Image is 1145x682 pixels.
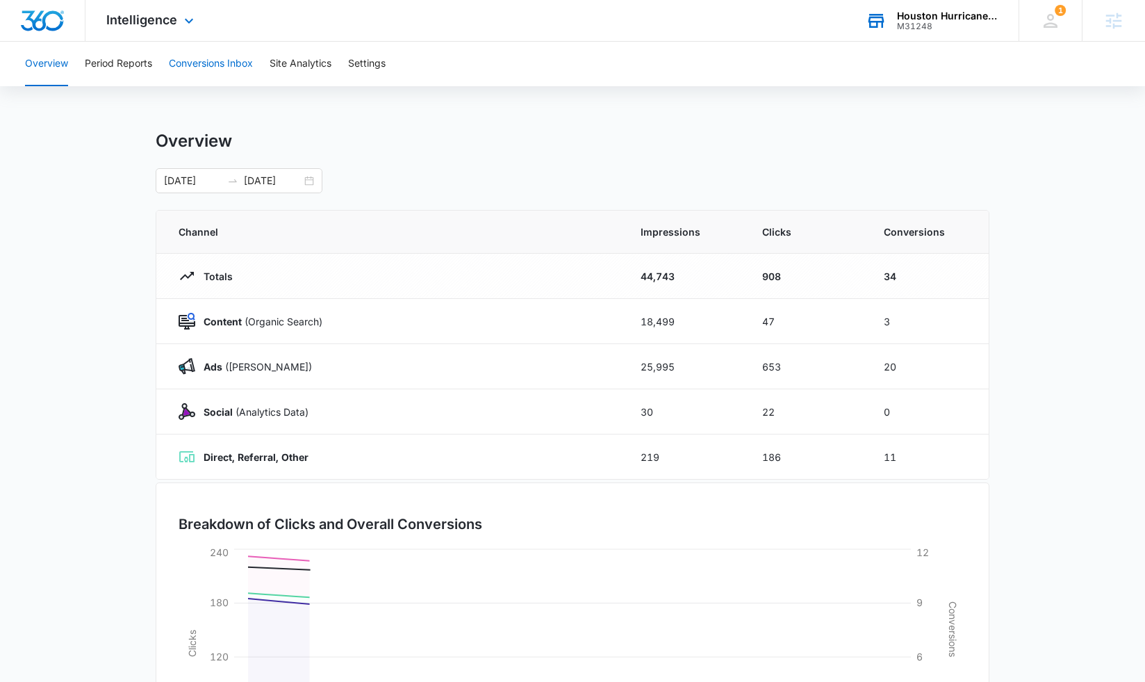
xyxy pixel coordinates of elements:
span: Channel [179,225,607,239]
span: 1 [1055,5,1066,16]
button: Conversions Inbox [169,42,253,86]
img: Ads [179,358,195,375]
span: Impressions [641,225,729,239]
td: 22 [746,389,867,435]
td: 0 [867,389,989,435]
td: 20 [867,344,989,389]
tspan: 240 [210,546,229,558]
button: Overview [25,42,68,86]
td: 908 [746,254,867,299]
td: 18,499 [624,299,746,344]
td: 47 [746,299,867,344]
h3: Breakdown of Clicks and Overall Conversions [179,514,482,535]
tspan: 9 [916,596,923,608]
td: 11 [867,435,989,480]
strong: Direct, Referral, Other [204,451,308,463]
strong: Social [204,406,233,418]
tspan: 12 [916,546,929,558]
p: (Analytics Data) [195,405,308,419]
strong: Content [204,316,242,327]
p: Totals [195,269,233,284]
img: Social [179,403,195,420]
button: Period Reports [85,42,152,86]
div: account id [897,22,998,31]
button: Settings [348,42,386,86]
tspan: 120 [210,651,229,663]
input: Start date [164,173,222,188]
td: 653 [746,344,867,389]
button: Site Analytics [270,42,331,86]
tspan: Conversions [947,601,959,657]
tspan: 180 [210,596,229,608]
div: notifications count [1055,5,1066,16]
td: 25,995 [624,344,746,389]
input: End date [244,173,302,188]
img: Content [179,313,195,330]
td: 34 [867,254,989,299]
tspan: 6 [916,651,923,663]
strong: Ads [204,361,222,373]
td: 30 [624,389,746,435]
td: 44,743 [624,254,746,299]
h1: Overview [156,131,232,152]
td: 3 [867,299,989,344]
span: Conversions [884,225,966,239]
p: ([PERSON_NAME]) [195,359,312,374]
span: Intelligence [106,13,177,27]
td: 186 [746,435,867,480]
td: 219 [624,435,746,480]
tspan: Clicks [186,630,198,657]
p: (Organic Search) [195,314,322,329]
span: to [227,175,238,186]
span: swap-right [227,175,238,186]
span: Clicks [762,225,850,239]
div: account name [897,10,998,22]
